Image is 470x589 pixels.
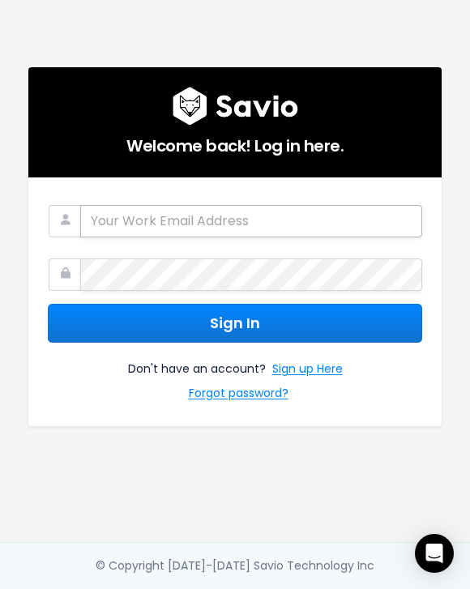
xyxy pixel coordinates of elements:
a: Forgot password? [189,383,288,407]
h5: Welcome back! Log in here. [48,126,422,158]
div: Open Intercom Messenger [415,534,454,573]
a: Sign up Here [272,359,343,382]
input: Your Work Email Address [80,205,422,237]
img: logo600x187.a314fd40982d.png [173,87,298,126]
div: Don't have an account? [48,343,422,406]
button: Sign In [48,304,422,344]
div: © Copyright [DATE]-[DATE] Savio Technology Inc [96,556,374,576]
